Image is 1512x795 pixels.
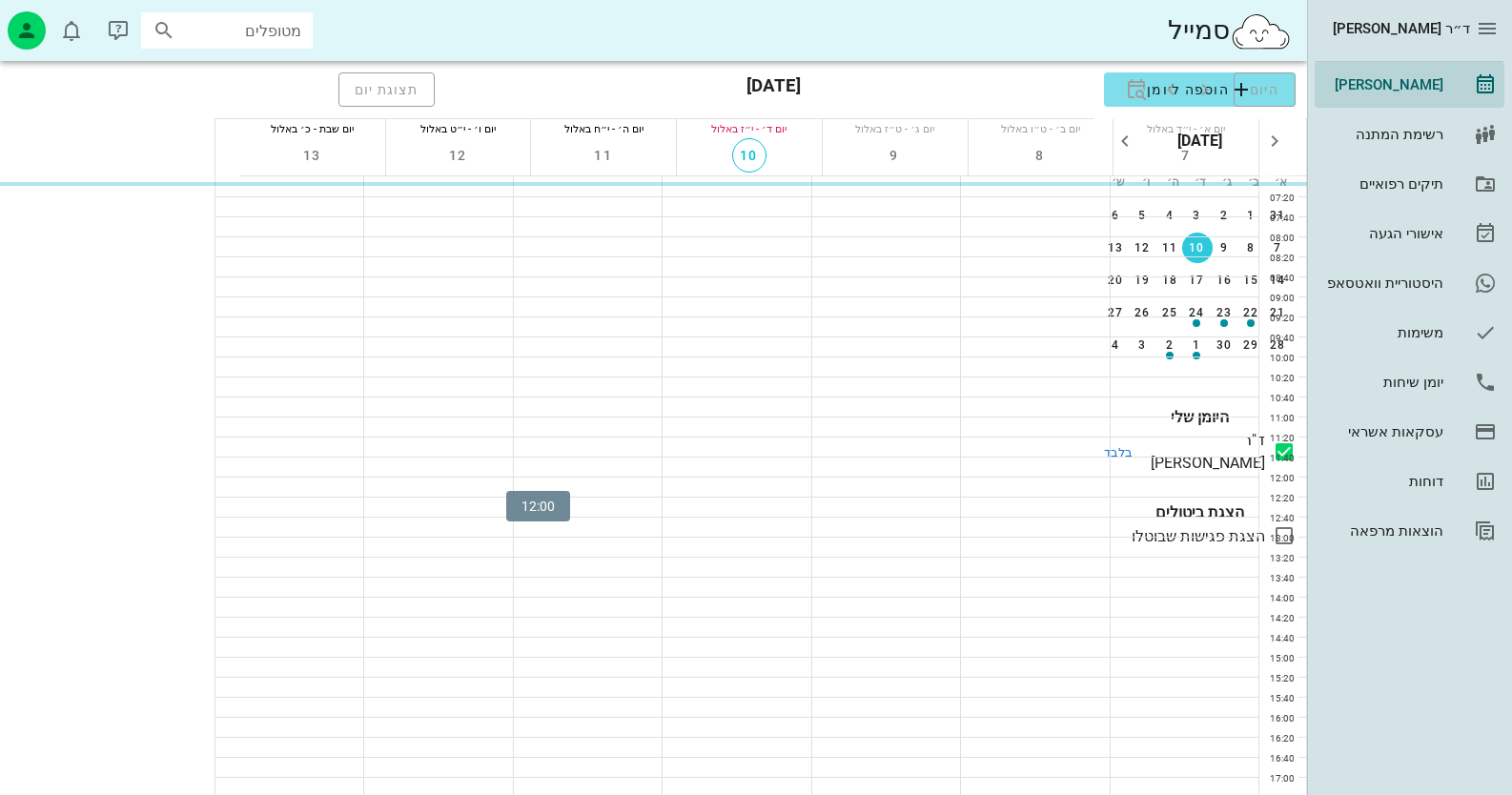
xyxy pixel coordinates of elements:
[1322,325,1443,340] div: משימות
[1322,424,1443,439] div: עסקאות אשראי
[1259,511,1298,525] div: 12:40
[733,148,766,163] span: 10
[1259,731,1298,745] div: 16:20
[1259,331,1298,345] div: 09:40
[1259,251,1298,265] div: 08:20
[1333,20,1470,37] span: ד״ר [PERSON_NAME]
[1104,72,1296,107] button: הוספה ליומן
[59,18,68,27] span: תג
[878,138,912,173] button: 9
[240,119,385,138] div: יום שבת - כ׳ באלול
[1169,138,1203,173] button: 7
[441,138,476,173] button: 12
[1259,771,1298,785] div: 17:00
[1315,359,1504,405] a: יומן שיחות
[531,119,676,138] div: יום ה׳ - י״ח באלול
[1259,391,1298,405] div: 10:40
[1259,231,1298,245] div: 08:00
[1315,161,1504,207] a: תיקים רפואיים
[1315,112,1504,157] a: רשימת המתנה
[1259,551,1298,565] div: 13:20
[1322,176,1443,192] div: תיקים רפואיים
[1322,275,1443,291] div: היסטוריית וואטסאפ
[1259,191,1298,205] div: 07:20
[1315,211,1504,256] a: אישורי הגעה
[1322,127,1443,142] div: רשימת המתנה
[969,119,1114,138] div: יום ב׳ - ט״ו באלול
[677,119,822,138] div: יום ד׳ - י״ז באלול
[1259,531,1298,545] div: 13:00
[1259,311,1298,325] div: 09:20
[1315,409,1504,455] a: עסקאות אשראי
[746,72,801,107] h3: [DATE]
[1114,119,1258,138] div: יום א׳ - י״ד באלול
[1259,351,1298,365] div: 10:00
[1259,631,1298,645] div: 14:40
[386,119,531,138] div: יום ו׳ - י״ט באלול
[586,148,621,163] span: 11
[1259,411,1298,425] div: 11:00
[1322,474,1443,489] div: דוחות
[1259,491,1298,505] div: 12:20
[1315,508,1504,554] a: הוצאות מרפאה
[1234,72,1296,107] button: היום
[1315,459,1504,504] a: דוחות
[1259,271,1298,285] div: 08:40
[1168,10,1292,51] div: סמייל
[1023,138,1057,173] button: 8
[1259,691,1298,705] div: 15:40
[586,138,621,173] button: 11
[1169,148,1203,163] span: 7
[1315,310,1504,356] a: משימות
[732,138,766,173] button: 10
[1259,291,1298,305] div: 09:00
[1259,751,1298,765] div: 16:40
[1023,148,1057,163] span: 8
[441,148,476,163] span: 12
[338,72,436,107] button: תצוגת יום
[1259,711,1298,725] div: 16:00
[1322,375,1443,390] div: יומן שיחות
[1322,226,1443,241] div: אישורי הגעה
[355,82,419,97] span: תצוגת יום
[296,148,330,163] span: 13
[1259,611,1298,625] div: 14:20
[1259,651,1298,665] div: 15:00
[1259,451,1298,465] div: 11:40
[1315,260,1504,306] a: היסטוריית וואטסאפ
[1250,82,1279,97] span: היום
[1259,671,1298,685] div: 15:20
[296,138,330,173] button: 13
[1259,471,1298,485] div: 12:00
[1322,77,1443,92] div: [PERSON_NAME]
[1259,591,1298,605] div: 14:00
[1315,62,1504,108] a: [PERSON_NAME]
[1230,12,1292,51] img: SmileCloud logo
[823,119,968,138] div: יום ג׳ - ט״ז באלול
[1259,371,1298,385] div: 10:20
[878,148,912,163] span: 9
[1259,571,1298,585] div: 13:40
[1322,523,1443,539] div: הוצאות מרפאה
[1259,211,1298,225] div: 07:40
[1259,431,1298,445] div: 11:20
